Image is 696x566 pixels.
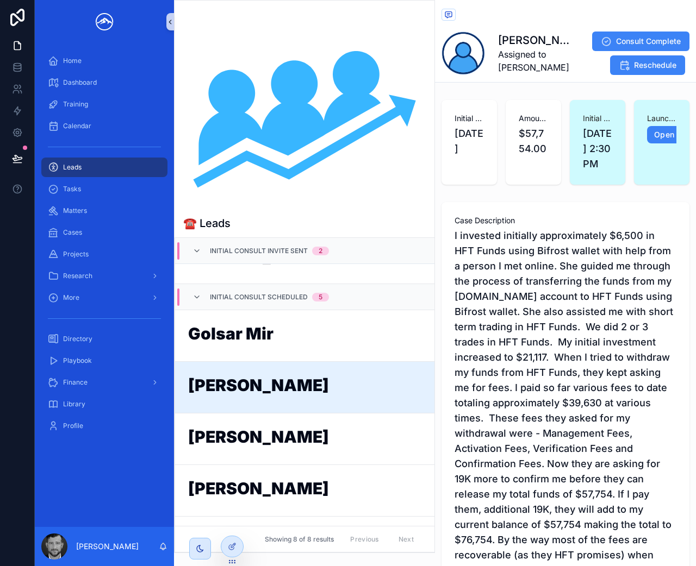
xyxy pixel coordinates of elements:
h1: [PERSON_NAME] [188,429,421,449]
span: Research [63,272,92,280]
button: Reschedule [610,55,685,75]
span: More [63,293,79,302]
span: Amount Lost [519,113,548,124]
a: Dashboard [41,73,167,92]
a: Golsar Mir [175,310,434,361]
span: Dashboard [63,78,97,87]
h1: [PERSON_NAME] [188,377,421,398]
div: scrollable content [35,43,174,450]
span: Cases [63,228,82,237]
span: Leads [63,163,82,172]
a: Directory [41,329,167,349]
a: Projects [41,244,167,264]
a: Leads [41,158,167,177]
a: Profile [41,416,167,436]
span: Tasks [63,185,81,193]
img: App logo [91,13,117,30]
span: Initial Consult Invite Sent [210,247,308,255]
h1: [PERSON_NAME] [498,33,571,48]
span: Projects [63,250,89,259]
span: Assigned to [PERSON_NAME] [498,48,571,74]
span: Home [63,56,82,65]
a: Calendar [41,116,167,136]
a: More [41,288,167,307]
span: Launch Consult [647,113,676,124]
span: Reschedule [634,60,676,71]
h1: [PERSON_NAME] [188,480,421,501]
span: Case Description [455,215,676,226]
h1: ☎️ Leads [183,216,231,231]
span: Training [63,100,88,109]
span: Matters [63,206,87,215]
span: $57,754.00 [519,126,548,156]
span: Initial Consult Scheduled [210,293,308,301]
a: [PERSON_NAME] [175,361,434,413]
p: [PERSON_NAME] [76,541,139,552]
span: Library [63,400,85,408]
span: Calendar [63,122,91,130]
span: Initial Consult Invite Sent [455,113,484,124]
span: Showing 8 of 8 results [265,535,334,544]
span: [DATE] 2:30 PM [583,126,612,172]
a: Cases [41,223,167,242]
span: Consult Complete [616,36,681,47]
a: Research [41,266,167,286]
a: Library [41,394,167,414]
a: Finance [41,373,167,392]
a: Training [41,95,167,114]
a: Matters [41,201,167,221]
a: Playbook [41,351,167,370]
button: Consult Complete [592,32,689,51]
span: Profile [63,422,83,430]
a: [PERSON_NAME] [175,464,434,516]
a: [PERSON_NAME] [175,413,434,464]
div: 2 [319,247,322,255]
a: Tasks [41,179,167,199]
span: [DATE] [455,126,484,156]
a: Home [41,51,167,71]
span: Initial Consult [583,113,612,124]
div: 5 [319,293,322,301]
h1: Golsar Mir [188,325,421,346]
span: Finance [63,378,88,387]
span: Playbook [63,356,92,365]
span: Directory [63,335,92,343]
